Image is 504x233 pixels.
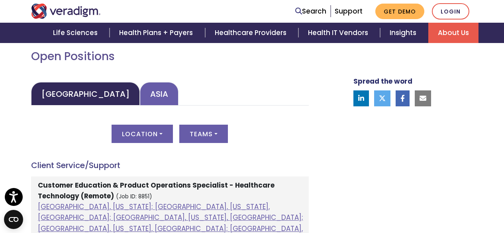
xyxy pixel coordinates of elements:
button: Teams [179,125,228,143]
a: Health Plans + Payers [110,23,205,43]
a: Support [335,6,363,16]
strong: Customer Education & Product Operations Specialist - Healthcare Technology (Remote) [38,180,275,201]
h4: Client Service/Support [31,161,309,170]
a: Insights [380,23,428,43]
h2: Open Positions [31,50,309,63]
img: Veradigm logo [31,4,101,19]
button: Open CMP widget [4,210,23,229]
a: Asia [140,82,178,106]
a: Get Demo [375,4,424,19]
strong: Spread the word [353,76,412,86]
a: Login [432,3,469,20]
a: [GEOGRAPHIC_DATA] [31,82,140,106]
a: Life Sciences [43,23,110,43]
small: (Job ID: 8851) [116,193,152,200]
a: Healthcare Providers [205,23,298,43]
a: Search [295,6,326,17]
button: Location [112,125,173,143]
a: About Us [428,23,479,43]
a: Health IT Vendors [298,23,380,43]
